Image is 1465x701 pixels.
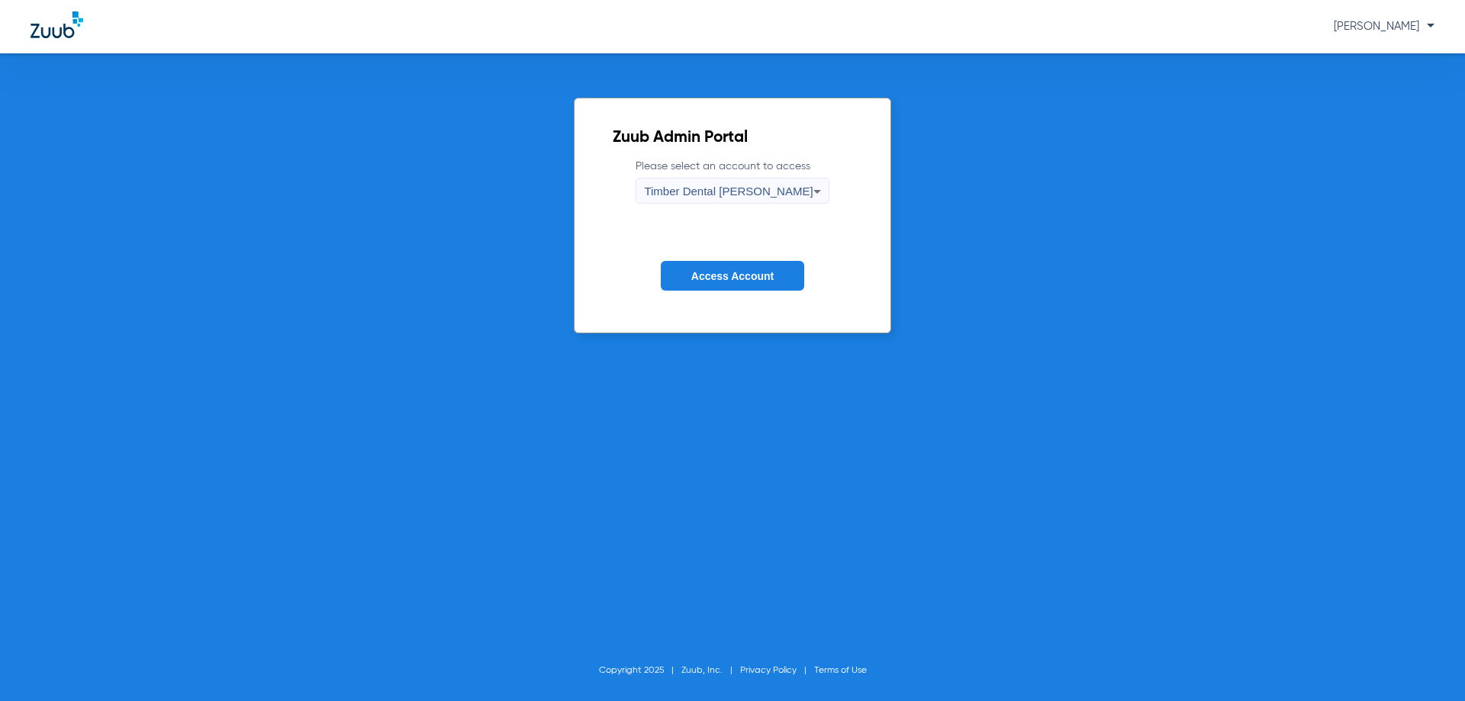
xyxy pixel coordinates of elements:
img: Zuub Logo [31,11,83,38]
a: Terms of Use [814,666,867,675]
li: Zuub, Inc. [681,663,740,678]
span: [PERSON_NAME] [1334,21,1434,32]
a: Privacy Policy [740,666,797,675]
li: Copyright 2025 [599,663,681,678]
span: Access Account [691,270,774,282]
button: Access Account [661,261,804,291]
iframe: Chat Widget [1389,628,1465,701]
span: Timber Dental [PERSON_NAME] [644,185,813,198]
h2: Zuub Admin Portal [613,130,852,146]
label: Please select an account to access [636,159,829,204]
